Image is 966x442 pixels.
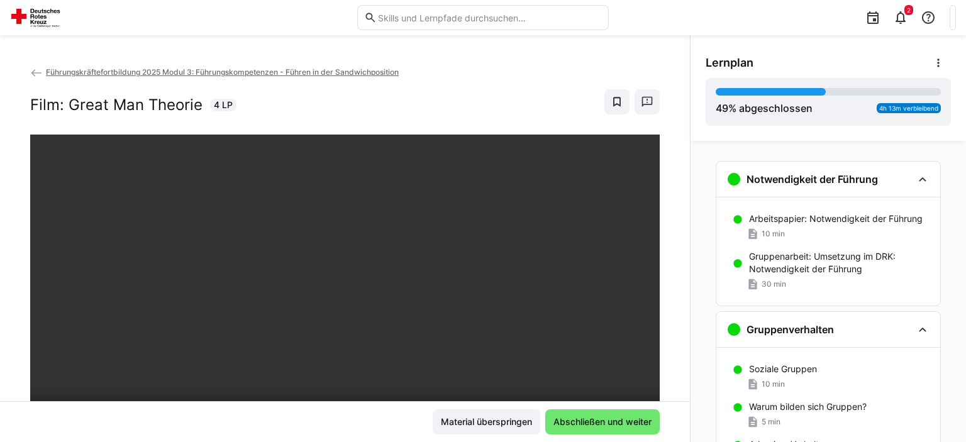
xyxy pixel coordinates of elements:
button: Abschließen und weiter [545,409,660,434]
span: Abschließen und weiter [552,416,653,428]
span: 10 min [762,379,785,389]
span: Material überspringen [439,416,534,428]
span: 49 [716,102,728,114]
h3: Notwendigkeit der Führung [747,173,878,185]
span: 2 [907,6,911,14]
span: 5 min [762,417,780,427]
span: 30 min [762,279,786,289]
span: Führungskräftefortbildung 2025 Modul 3: Führungskompetenzen - Führen in der Sandwichposition [46,67,399,77]
p: Warum bilden sich Gruppen? [749,401,867,413]
a: Führungskräftefortbildung 2025 Modul 3: Führungskompetenzen - Führen in der Sandwichposition [30,67,399,77]
button: Material überspringen [433,409,540,434]
span: 4h 13m verbleibend [879,104,938,112]
p: Soziale Gruppen [749,363,817,375]
p: Gruppenarbeit: Umsetzung im DRK: Notwendigkeit der Führung [749,250,930,275]
span: 4 LP [214,99,233,111]
span: Lernplan [706,56,753,70]
span: 10 min [762,229,785,239]
p: Arbeitspapier: Notwendigkeit der Führung [749,213,923,225]
input: Skills und Lernpfade durchsuchen… [377,12,602,23]
h3: Gruppenverhalten [747,323,834,336]
div: % abgeschlossen [716,101,813,116]
h2: Film: Great Man Theorie [30,96,203,114]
